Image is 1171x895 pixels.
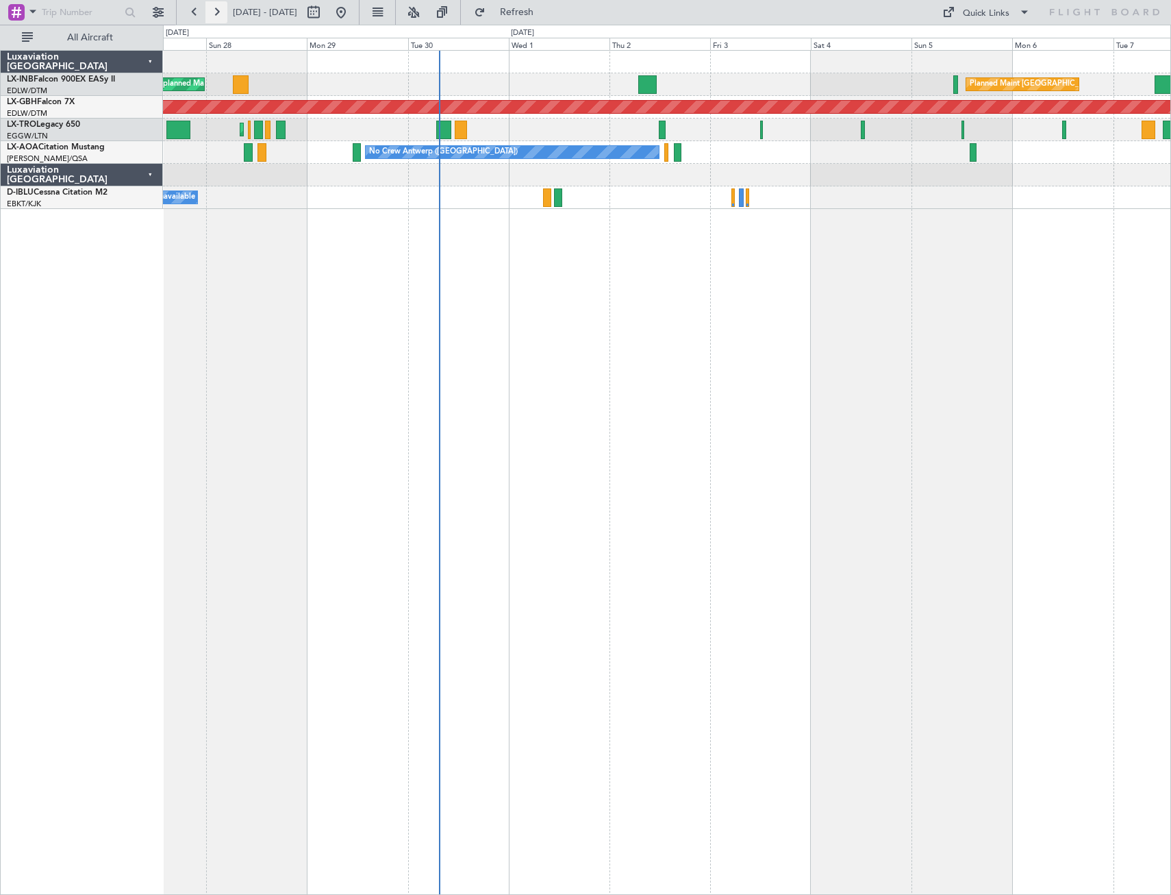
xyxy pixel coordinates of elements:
[509,38,609,50] div: Wed 1
[7,121,36,129] span: LX-TRO
[7,188,34,197] span: D-IBLU
[7,75,115,84] a: LX-INBFalcon 900EX EASy II
[963,7,1009,21] div: Quick Links
[7,188,108,197] a: D-IBLUCessna Citation M2
[166,27,189,39] div: [DATE]
[369,142,518,162] div: No Crew Antwerp ([GEOGRAPHIC_DATA])
[42,2,121,23] input: Trip Number
[811,38,911,50] div: Sat 4
[911,38,1012,50] div: Sun 5
[7,143,105,151] a: LX-AOACitation Mustang
[206,38,307,50] div: Sun 28
[7,131,48,141] a: EGGW/LTN
[7,143,38,151] span: LX-AOA
[15,27,149,49] button: All Aircraft
[1012,38,1113,50] div: Mon 6
[468,1,550,23] button: Refresh
[233,6,297,19] span: [DATE] - [DATE]
[7,98,75,106] a: LX-GBHFalcon 7X
[609,38,710,50] div: Thu 2
[7,98,37,106] span: LX-GBH
[7,108,47,119] a: EDLW/DTM
[36,33,144,42] span: All Aircraft
[935,1,1037,23] button: Quick Links
[488,8,546,17] span: Refresh
[710,38,811,50] div: Fri 3
[7,199,41,209] a: EBKT/KJK
[511,27,534,39] div: [DATE]
[7,86,47,96] a: EDLW/DTM
[307,38,407,50] div: Mon 29
[7,121,80,129] a: LX-TROLegacy 650
[7,154,88,164] a: [PERSON_NAME]/QSA
[7,75,34,84] span: LX-INB
[408,38,509,50] div: Tue 30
